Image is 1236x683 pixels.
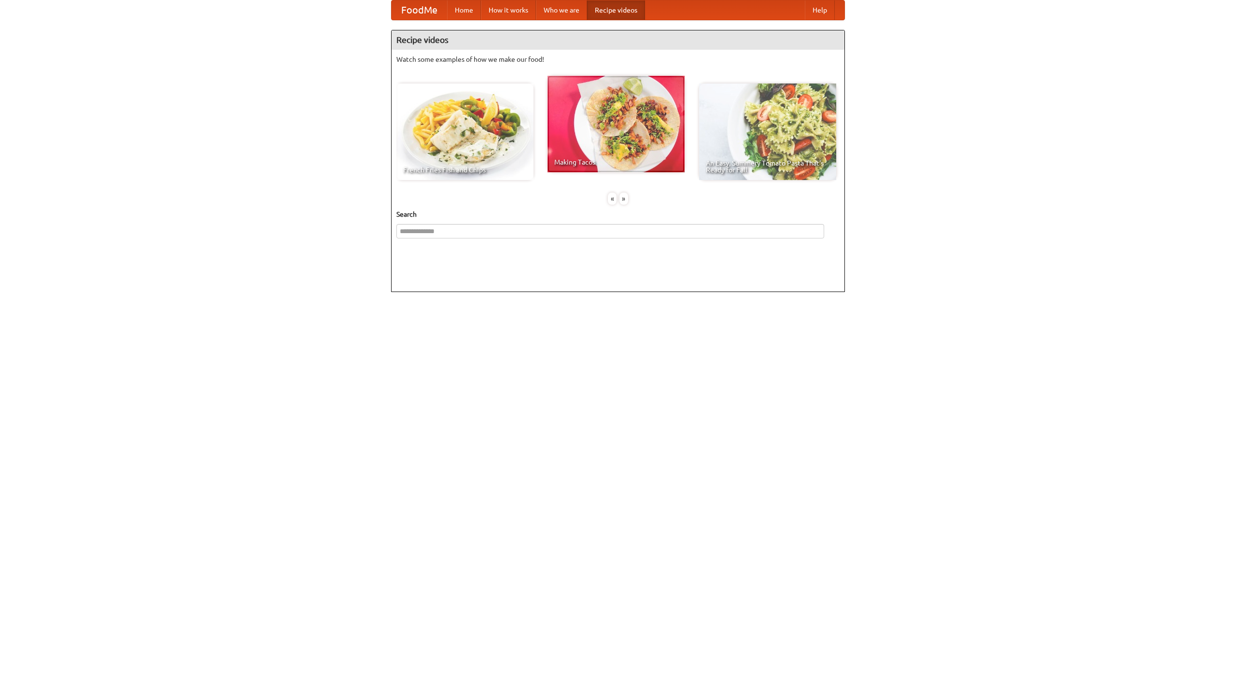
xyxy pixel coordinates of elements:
[548,76,685,172] a: Making Tacos
[396,84,534,180] a: French Fries Fish and Chips
[481,0,536,20] a: How it works
[699,84,836,180] a: An Easy, Summery Tomato Pasta That's Ready for Fall
[587,0,645,20] a: Recipe videos
[554,159,678,166] span: Making Tacos
[396,55,840,64] p: Watch some examples of how we make our food!
[805,0,835,20] a: Help
[403,167,527,173] span: French Fries Fish and Chips
[392,0,447,20] a: FoodMe
[396,209,840,219] h5: Search
[608,193,617,205] div: «
[536,0,587,20] a: Who we are
[706,160,829,173] span: An Easy, Summery Tomato Pasta That's Ready for Fall
[619,193,628,205] div: »
[447,0,481,20] a: Home
[392,30,844,50] h4: Recipe videos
